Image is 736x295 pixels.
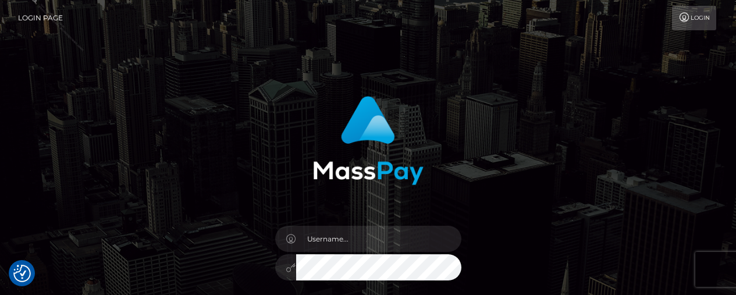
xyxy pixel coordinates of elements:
[13,265,31,282] img: Revisit consent button
[18,6,63,30] a: Login Page
[296,226,461,252] input: Username...
[313,96,424,185] img: MassPay Login
[672,6,716,30] a: Login
[13,265,31,282] button: Consent Preferences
